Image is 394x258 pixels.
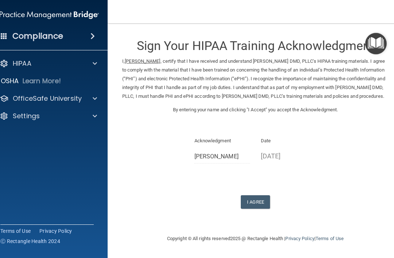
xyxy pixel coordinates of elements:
[1,77,19,85] p: OSHA
[241,195,270,209] button: I Agree
[122,105,389,114] p: By entering your name and clicking "I Accept" you accept the Acknowledgment.
[122,57,389,101] p: I, , certify that I have received and understand [PERSON_NAME] DMD, PLLC's HIPAA training materia...
[285,236,314,241] a: Privacy Policy
[0,238,60,245] span: Ⓒ Rectangle Health 2024
[261,136,317,145] p: Date
[0,227,31,235] a: Terms of Use
[122,39,389,53] h3: Sign Your HIPAA Training Acknowledgment
[13,112,40,120] p: Settings
[194,150,250,163] input: Full Name
[13,59,31,68] p: HIPAA
[316,236,344,241] a: Terms of Use
[365,33,387,54] button: Open Resource Center
[12,31,63,41] h4: Compliance
[261,150,317,162] p: [DATE]
[13,94,82,103] p: OfficeSafe University
[23,77,61,85] p: Learn More!
[125,58,160,64] ins: [PERSON_NAME]
[194,136,250,145] p: Acknowledgment
[122,227,389,250] div: Copyright © All rights reserved 2025 @ Rectangle Health | |
[39,227,72,235] a: Privacy Policy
